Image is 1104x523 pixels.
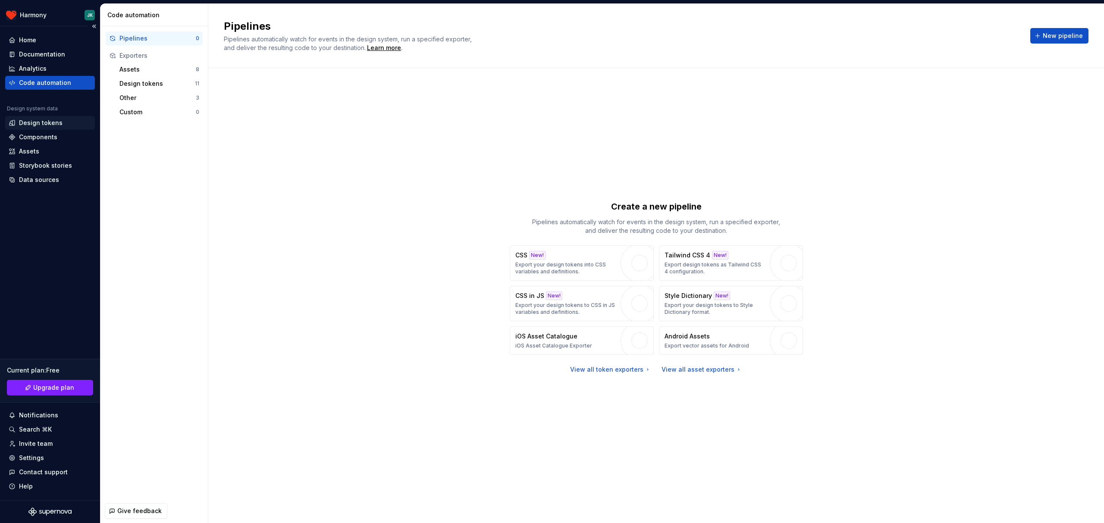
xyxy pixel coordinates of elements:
div: JK [87,12,93,19]
button: Help [5,479,95,493]
button: Android AssetsExport vector assets for Android [659,326,803,355]
button: Notifications [5,408,95,422]
a: Code automation [5,76,95,90]
a: Home [5,33,95,47]
div: Settings [19,454,44,462]
button: Collapse sidebar [88,20,100,32]
div: 0 [196,109,199,116]
img: 41dd58b4-cf0d-4748-b605-c484c7e167c9.png [6,10,16,20]
div: Code automation [107,11,204,19]
div: New! [529,251,546,260]
p: Tailwind CSS 4 [665,251,710,260]
a: View all asset exporters [662,365,742,374]
a: Upgrade plan [7,380,93,395]
button: CSSNew!Export your design tokens into CSS variables and definitions. [510,245,654,281]
svg: Supernova Logo [28,507,72,516]
p: Export your design tokens to Style Dictionary format. [665,302,765,316]
p: Export your design tokens to CSS in JS variables and definitions. [515,302,616,316]
a: Settings [5,451,95,465]
button: Custom0 [116,105,203,119]
a: Analytics [5,62,95,75]
span: . [366,45,402,51]
div: Storybook stories [19,161,72,170]
button: Other3 [116,91,203,105]
button: Give feedback [105,503,167,519]
div: Data sources [19,175,59,184]
button: Design tokens11 [116,77,203,91]
p: iOS Asset Catalogue Exporter [515,342,592,349]
a: Data sources [5,173,95,187]
a: Storybook stories [5,159,95,172]
div: Assets [119,65,196,74]
div: Custom [119,108,196,116]
p: Style Dictionary [665,291,712,300]
div: Components [19,133,57,141]
a: Design tokens [5,116,95,130]
h2: Pipelines [224,19,1020,33]
div: Search ⌘K [19,425,52,434]
p: iOS Asset Catalogue [515,332,577,341]
span: Pipelines automatically watch for events in the design system, run a specified exporter, and deli... [224,35,474,51]
div: Exporters [119,51,199,60]
div: Invite team [19,439,53,448]
button: Contact support [5,465,95,479]
div: Help [19,482,33,491]
p: Export design tokens as Tailwind CSS 4 configuration. [665,261,765,275]
div: 3 [196,94,199,101]
button: iOS Asset CatalogueiOS Asset Catalogue Exporter [510,326,654,355]
span: Give feedback [117,507,162,515]
button: New pipeline [1030,28,1088,44]
p: Create a new pipeline [611,200,702,213]
a: View all token exporters [570,365,651,374]
button: Style DictionaryNew!Export your design tokens to Style Dictionary format. [659,286,803,321]
div: Analytics [19,64,47,73]
div: Design tokens [19,119,63,127]
p: Export vector assets for Android [665,342,749,349]
button: Tailwind CSS 4New!Export design tokens as Tailwind CSS 4 configuration. [659,245,803,281]
p: Android Assets [665,332,710,341]
p: CSS [515,251,527,260]
div: New! [714,291,730,300]
a: Invite team [5,437,95,451]
div: Design system data [7,105,58,112]
button: Assets8 [116,63,203,76]
a: Components [5,130,95,144]
span: New pipeline [1043,31,1083,40]
div: 0 [196,35,199,42]
div: Notifications [19,411,58,420]
a: Documentation [5,47,95,61]
div: Current plan : Free [7,366,93,375]
a: Learn more [367,44,401,52]
div: Code automation [19,78,71,87]
button: Pipelines0 [106,31,203,45]
div: 11 [195,80,199,87]
div: Pipelines [119,34,196,43]
a: Assets [5,144,95,158]
div: New! [712,251,728,260]
div: Documentation [19,50,65,59]
div: Assets [19,147,39,156]
p: Pipelines automatically watch for events in the design system, run a specified exporter, and deli... [527,218,786,235]
p: Export your design tokens into CSS variables and definitions. [515,261,616,275]
button: Search ⌘K [5,423,95,436]
div: Design tokens [119,79,195,88]
div: 8 [196,66,199,73]
div: Other [119,94,196,102]
span: Upgrade plan [33,383,74,392]
div: Contact support [19,468,68,476]
div: New! [546,291,562,300]
div: Home [19,36,36,44]
button: CSS in JSNew!Export your design tokens to CSS in JS variables and definitions. [510,286,654,321]
button: HarmonyJK [2,6,98,24]
div: Harmony [20,11,47,19]
p: CSS in JS [515,291,544,300]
